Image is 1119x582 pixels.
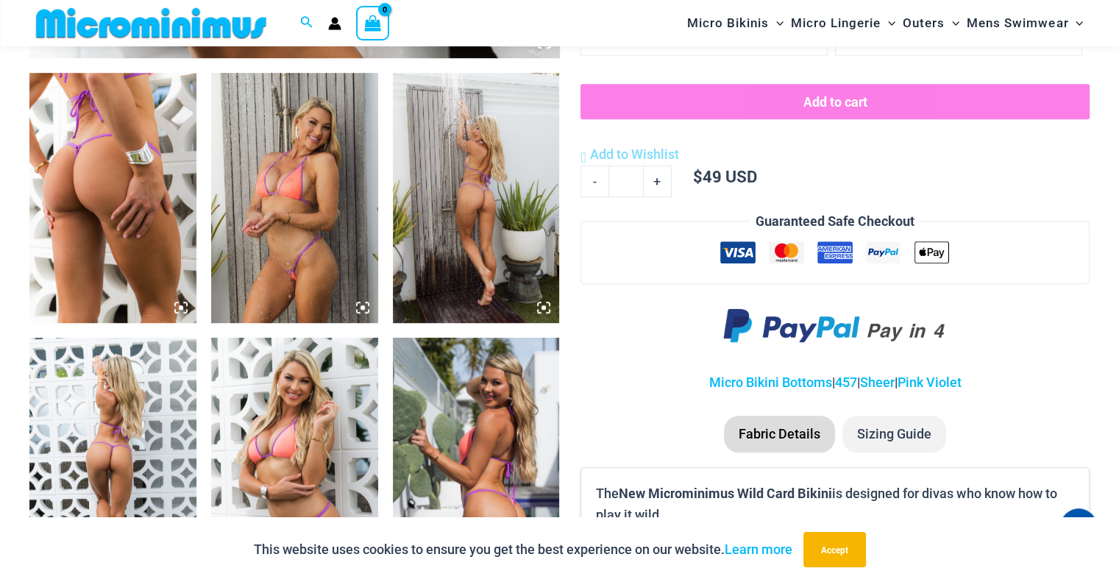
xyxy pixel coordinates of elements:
[899,4,963,42] a: OutersMenu ToggleMenu Toggle
[580,372,1090,394] p: | | |
[967,4,1068,42] span: Mens Swimwear
[945,4,959,42] span: Menu Toggle
[681,2,1090,44] nav: Site Navigation
[693,166,757,187] bdi: 49 USD
[580,166,608,196] a: -
[963,4,1087,42] a: Mens SwimwearMenu ToggleMenu Toggle
[881,4,895,42] span: Menu Toggle
[683,4,787,42] a: Micro BikinisMenu ToggleMenu Toggle
[254,539,792,561] p: This website uses cookies to ensure you get the best experience on our website.
[787,4,899,42] a: Micro LingerieMenu ToggleMenu Toggle
[328,17,341,30] a: Account icon link
[300,14,313,32] a: Search icon link
[724,416,835,453] li: Fabric Details
[393,73,560,323] img: Wild Card Neon Bliss 312 Top 457 Micro 07
[608,166,643,196] input: Product quantity
[693,166,703,187] span: $
[835,375,857,390] a: 457
[803,532,866,567] button: Accept
[769,4,784,42] span: Menu Toggle
[644,166,672,196] a: +
[750,210,920,233] legend: Guaranteed Safe Checkout
[842,416,946,453] li: Sizing Guide
[926,375,962,390] a: Violet
[29,73,196,323] img: Wild Card Neon Bliss 312 Top 457 Micro 05
[898,375,923,390] a: Pink
[709,375,832,390] a: Micro Bikini Bottoms
[580,143,678,166] a: Add to Wishlist
[725,542,792,557] a: Learn more
[1068,4,1083,42] span: Menu Toggle
[619,484,832,502] b: New Microminimus Wild Card Bikini
[860,375,895,390] a: Sheer
[580,84,1090,119] button: Add to cart
[791,4,881,42] span: Micro Lingerie
[903,4,945,42] span: Outers
[356,6,390,40] a: View Shopping Cart, empty
[30,7,272,40] img: MM SHOP LOGO FLAT
[687,4,769,42] span: Micro Bikinis
[211,73,378,323] img: Wild Card Neon Bliss 312 Top 457 Micro 06
[590,146,679,162] span: Add to Wishlist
